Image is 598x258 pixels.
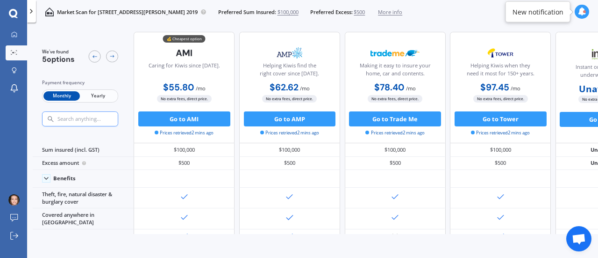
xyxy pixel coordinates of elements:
span: 5 options [42,54,75,64]
span: No extra fees, direct price. [368,95,422,102]
div: Caring for Kiwis since [DATE]. [149,62,220,81]
b: $78.40 [374,81,405,93]
div: $100,000 [134,143,235,156]
img: home-and-contents.b802091223b8502ef2dd.svg [45,7,54,16]
div: $100,000 [239,143,340,156]
div: Helping Kiwis find the right cover since [DATE]. [246,62,334,81]
span: Monthly [43,91,80,101]
div: 💰 Cheapest option [163,35,206,43]
span: No extra fees, direct price. [262,95,317,102]
div: Theft, fire, natural disaster & burglary cover [33,188,134,208]
div: $100,000 [345,143,446,156]
div: Sum insured (incl. GST) [33,143,134,156]
span: $100,000 [278,8,299,16]
span: / mo [511,85,520,92]
div: $100,000 [450,143,551,156]
div: Benefits [53,175,76,182]
span: / mo [196,85,206,92]
span: We've found [42,49,75,55]
img: Trademe.webp [370,44,420,62]
span: More info [378,8,402,16]
b: $62.62 [270,81,299,93]
span: Prices retrieved 2 mins ago [365,130,424,136]
span: Prices retrieved 2 mins ago [471,130,530,136]
div: Accidental damage cover [33,229,134,246]
div: Open chat [566,226,591,251]
div: New notification [513,7,563,16]
button: Go to AMI [138,111,230,126]
div: $500 [239,157,340,170]
button: Go to Tower [455,111,547,126]
div: $500 [134,157,235,170]
span: Prices retrieved 2 mins ago [260,130,319,136]
div: $500 [345,157,446,170]
img: Tower.webp [476,44,525,62]
span: Prices retrieved 2 mins ago [155,130,214,136]
img: AMP.webp [265,44,314,62]
div: Covered anywhere in [GEOGRAPHIC_DATA] [33,208,134,229]
button: Go to AMP [244,111,336,126]
span: Preferred Excess: [310,8,353,16]
b: $55.80 [163,81,194,93]
span: Yearly [80,91,116,101]
input: Search anything... [57,116,133,122]
img: AMI-text-1.webp [160,44,209,62]
span: $500 [354,8,365,16]
div: Making it easy to insure your home, car and contents. [351,62,439,81]
div: Payment frequency [42,79,118,87]
div: Helping Kiwis when they need it most for 150+ years. [456,62,544,81]
b: $97.45 [480,81,509,93]
span: No extra fees, direct price. [157,95,212,102]
span: / mo [300,85,310,92]
span: Preferred Sum Insured: [218,8,276,16]
span: / mo [406,85,416,92]
button: Go to Trade Me [349,111,441,126]
p: Market Scan for [STREET_ADDRESS][PERSON_NAME] 2019 [57,8,198,16]
span: No extra fees, direct price. [473,95,528,102]
div: Excess amount [33,157,134,170]
img: ACg8ocLC_0lXN8oWyeBo30J_MwbBWTeN8usn7R6Iyci2X_S6yRpa4TGO=s96-c [8,194,20,206]
div: $500 [450,157,551,170]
